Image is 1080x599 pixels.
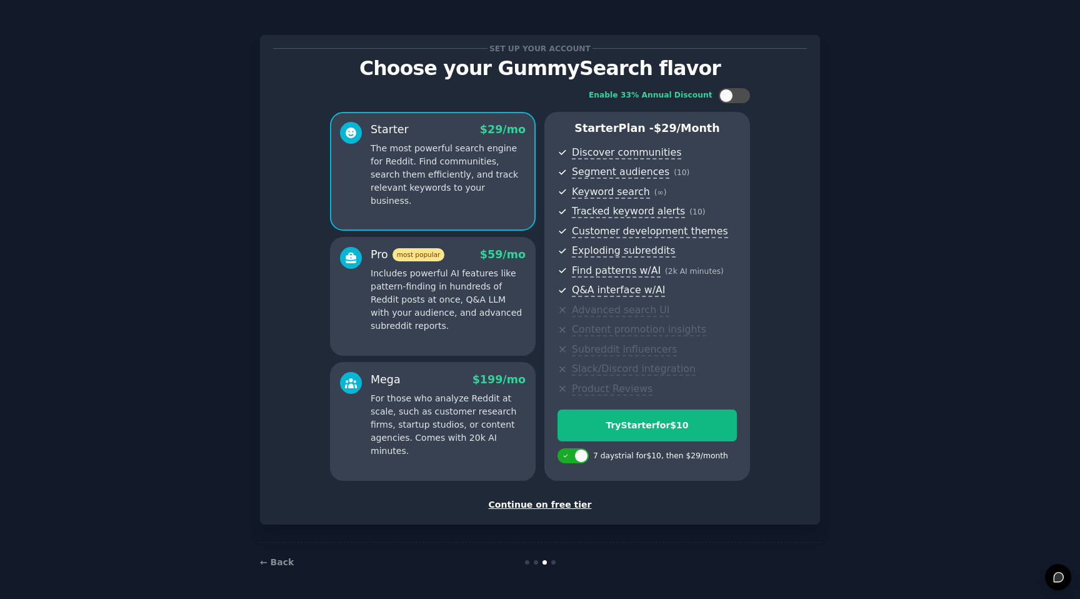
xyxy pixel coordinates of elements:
div: Starter [371,122,409,138]
span: Content promotion insights [572,323,706,336]
span: Exploding subreddits [572,244,675,258]
span: Advanced search UI [572,304,669,317]
span: ( 10 ) [674,168,689,177]
div: 7 days trial for $10 , then $ 29 /month [593,451,728,462]
span: Q&A interface w/AI [572,284,665,297]
span: Product Reviews [572,383,652,396]
span: Subreddit influencers [572,343,677,356]
div: Continue on free tier [273,498,807,511]
span: ( 10 ) [689,208,705,216]
div: Enable 33% Annual Discount [589,90,712,101]
span: Tracked keyword alerts [572,205,685,218]
span: Keyword search [572,186,650,199]
span: $ 29 /month [654,122,720,134]
a: ← Back [260,557,294,567]
span: Discover communities [572,146,681,159]
p: For those who analyze Reddit at scale, such as customer research firms, startup studios, or conte... [371,392,526,458]
span: Segment audiences [572,166,669,179]
span: ( 2k AI minutes ) [665,267,724,276]
p: The most powerful search engine for Reddit. Find communities, search them efficiently, and track ... [371,142,526,208]
span: most popular [392,248,445,261]
span: Customer development themes [572,225,728,238]
p: Includes powerful AI features like pattern-finding in hundreds of Reddit posts at once, Q&A LLM w... [371,267,526,333]
div: Try Starter for $10 [558,419,736,432]
span: ( ∞ ) [654,188,667,197]
span: Find patterns w/AI [572,264,661,278]
div: Mega [371,372,401,388]
span: Set up your account [487,42,593,55]
span: Slack/Discord integration [572,363,696,376]
span: $ 29 /mo [480,123,526,136]
button: TryStarterfor$10 [557,410,737,441]
span: $ 59 /mo [480,248,526,261]
div: Pro [371,247,444,263]
p: Starter Plan - [557,121,737,136]
span: $ 199 /mo [472,373,526,386]
p: Choose your GummySearch flavor [273,58,807,79]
